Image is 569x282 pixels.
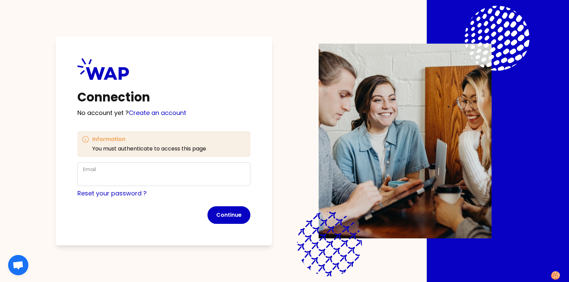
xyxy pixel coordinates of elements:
[129,109,186,117] a: Create an account
[77,108,250,118] p: No account yet ?
[77,91,250,104] h1: Connection
[83,166,96,173] label: Email
[92,135,206,143] h3: Information
[77,189,147,197] a: Reset your password ?
[319,44,492,238] img: Description
[92,145,206,153] p: You must authenticate to access this page
[8,255,28,275] div: Open chat
[207,206,250,224] button: Continue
